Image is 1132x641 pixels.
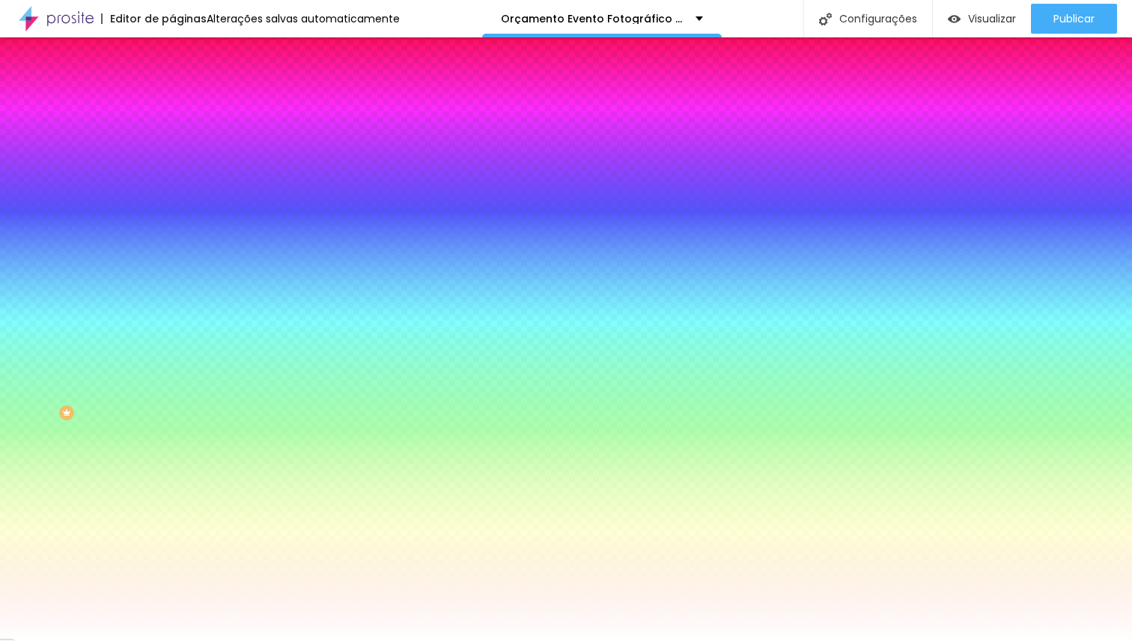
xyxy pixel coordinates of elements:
[968,13,1016,25] span: Visualizar
[501,13,684,24] p: Orçamento Evento Fotográfico {15 Anos}
[1031,4,1117,34] button: Publicar
[1053,13,1095,25] span: Publicar
[948,13,961,25] img: view-1.svg
[819,13,832,25] img: Icone
[207,13,400,24] div: Alterações salvas automaticamente
[101,13,207,24] div: Editor de páginas
[933,4,1031,34] button: Visualizar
